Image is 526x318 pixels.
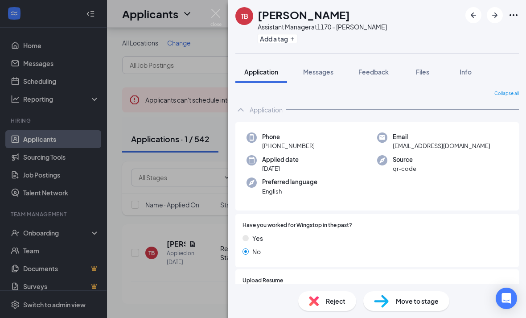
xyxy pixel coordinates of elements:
[258,22,387,31] div: Assistant Manager at 1170 - [PERSON_NAME]
[468,10,479,21] svg: ArrowLeftNew
[393,164,416,173] span: qr-code
[262,164,299,173] span: [DATE]
[262,132,315,141] span: Phone
[465,7,481,23] button: ArrowLeftNew
[396,296,439,306] span: Move to stage
[262,178,317,186] span: Preferred language
[460,68,472,76] span: Info
[496,288,517,309] div: Open Intercom Messenger
[242,277,283,285] span: Upload Resume
[244,68,278,76] span: Application
[416,68,429,76] span: Files
[393,141,490,150] span: [EMAIL_ADDRESS][DOMAIN_NAME]
[258,7,350,22] h1: [PERSON_NAME]
[250,105,283,114] div: Application
[508,10,519,21] svg: Ellipses
[262,141,315,150] span: [PHONE_NUMBER]
[252,233,263,243] span: Yes
[262,155,299,164] span: Applied date
[358,68,389,76] span: Feedback
[326,296,345,306] span: Reject
[494,90,519,97] span: Collapse all
[242,221,352,230] span: Have you worked for Wingstop in the past?
[252,247,261,256] span: No
[393,155,416,164] span: Source
[303,68,333,76] span: Messages
[489,10,500,21] svg: ArrowRight
[235,104,246,115] svg: ChevronUp
[393,132,490,141] span: Email
[290,36,295,41] svg: Plus
[262,187,317,196] span: English
[241,12,248,21] div: TB
[487,7,503,23] button: ArrowRight
[258,34,297,43] button: PlusAdd a tag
